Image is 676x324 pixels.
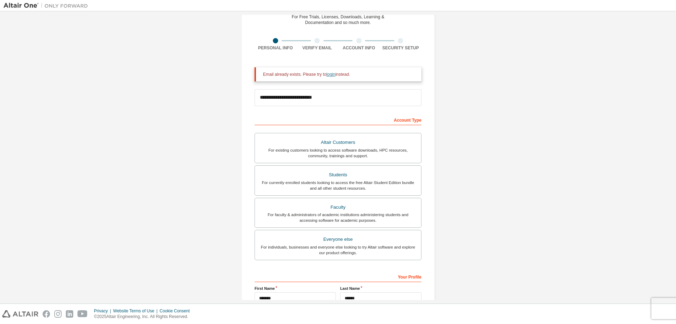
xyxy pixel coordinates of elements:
[94,314,194,320] p: © 2025 Altair Engineering, Inc. All Rights Reserved.
[263,72,416,77] div: Email already exists. Please try to instead.
[259,202,417,212] div: Faculty
[259,212,417,223] div: For faculty & administrators of academic institutions administering students and accessing softwa...
[259,147,417,159] div: For existing customers looking to access software downloads, HPC resources, community, trainings ...
[292,14,384,25] div: For Free Trials, Licenses, Downloads, Learning & Documentation and so much more.
[255,271,421,282] div: Your Profile
[326,72,335,77] a: login
[4,2,92,9] img: Altair One
[54,310,62,318] img: instagram.svg
[259,137,417,147] div: Altair Customers
[296,45,338,51] div: Verify Email
[338,45,380,51] div: Account Info
[159,308,194,314] div: Cookie Consent
[259,170,417,180] div: Students
[94,308,113,314] div: Privacy
[2,310,38,318] img: altair_logo.svg
[66,310,73,318] img: linkedin.svg
[340,286,421,291] label: Last Name
[113,308,159,314] div: Website Terms of Use
[43,310,50,318] img: facebook.svg
[259,244,417,256] div: For individuals, businesses and everyone else looking to try Altair software and explore our prod...
[380,45,422,51] div: Security Setup
[255,45,296,51] div: Personal Info
[77,310,88,318] img: youtube.svg
[259,234,417,244] div: Everyone else
[255,286,336,291] label: First Name
[255,114,421,125] div: Account Type
[259,180,417,191] div: For currently enrolled students looking to access the free Altair Student Edition bundle and all ...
